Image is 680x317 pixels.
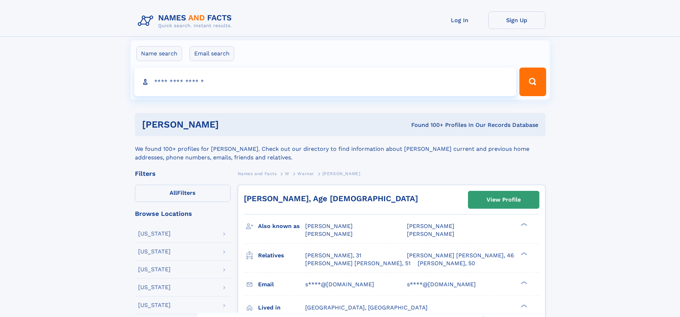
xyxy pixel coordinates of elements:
a: [PERSON_NAME] [PERSON_NAME], 46 [407,252,514,259]
a: [PERSON_NAME], Age [DEMOGRAPHIC_DATA] [244,194,418,203]
h3: Lived in [258,302,305,314]
button: Search Button [519,68,546,96]
label: Filters [135,185,231,202]
a: [PERSON_NAME], 50 [418,259,475,267]
span: [PERSON_NAME] [305,231,353,237]
h3: Email [258,278,305,291]
div: [US_STATE] [138,267,171,272]
img: Logo Names and Facts [135,11,238,31]
a: View Profile [468,191,539,208]
a: Log In [431,11,488,29]
div: [US_STATE] [138,231,171,237]
div: ❯ [519,280,528,285]
div: [US_STATE] [138,249,171,254]
div: We found 100+ profiles for [PERSON_NAME]. Check out our directory to find information about [PERS... [135,136,545,162]
label: Email search [190,46,234,61]
div: ❯ [519,303,528,308]
h1: [PERSON_NAME] [142,120,315,129]
a: [PERSON_NAME], 31 [305,252,361,259]
div: ❯ [519,251,528,256]
span: Warner [297,171,314,176]
a: Sign Up [488,11,545,29]
div: View Profile [487,192,521,208]
h3: Also known as [258,220,305,232]
span: [PERSON_NAME] [322,171,361,176]
h3: Relatives [258,249,305,262]
div: Found 100+ Profiles In Our Records Database [315,121,538,129]
div: ❯ [519,222,528,227]
a: Names and Facts [238,169,277,178]
span: W [285,171,289,176]
label: Name search [136,46,182,61]
span: [PERSON_NAME] [305,223,353,229]
input: search input [134,68,517,96]
a: Warner [297,169,314,178]
div: [US_STATE] [138,302,171,308]
a: W [285,169,289,178]
div: [US_STATE] [138,284,171,290]
div: Browse Locations [135,210,231,217]
span: [GEOGRAPHIC_DATA], [GEOGRAPHIC_DATA] [305,304,428,311]
a: [PERSON_NAME] [PERSON_NAME], 51 [305,259,410,267]
span: All [170,189,177,196]
span: [PERSON_NAME] [407,231,454,237]
div: Filters [135,170,231,177]
span: [PERSON_NAME] [407,223,454,229]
